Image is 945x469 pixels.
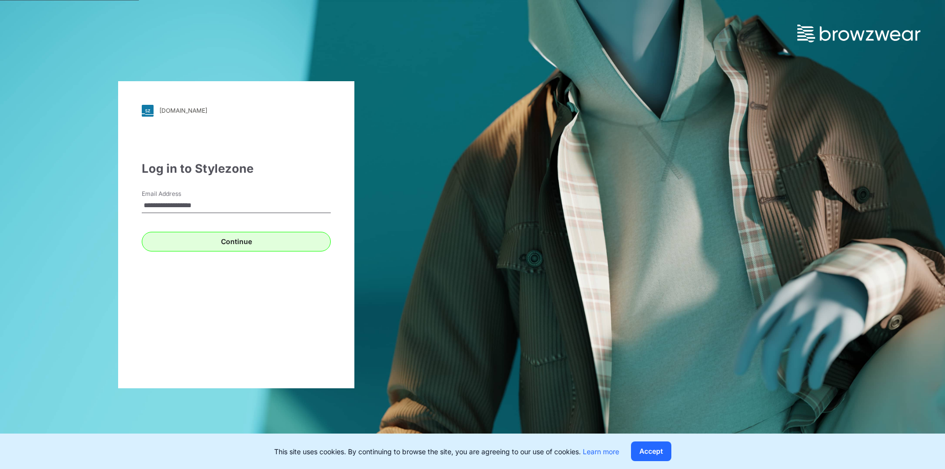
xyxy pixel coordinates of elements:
p: This site uses cookies. By continuing to browse the site, you are agreeing to our use of cookies. [274,446,619,457]
img: browzwear-logo.73288ffb.svg [797,25,920,42]
button: Continue [142,232,331,251]
label: Email Address [142,189,211,198]
a: [DOMAIN_NAME] [142,105,331,117]
div: [DOMAIN_NAME] [159,107,207,114]
a: Learn more [583,447,619,456]
div: Log in to Stylezone [142,160,331,178]
button: Accept [631,441,671,461]
img: svg+xml;base64,PHN2ZyB3aWR0aD0iMjgiIGhlaWdodD0iMjgiIHZpZXdCb3g9IjAgMCAyOCAyOCIgZmlsbD0ibm9uZSIgeG... [142,105,154,117]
